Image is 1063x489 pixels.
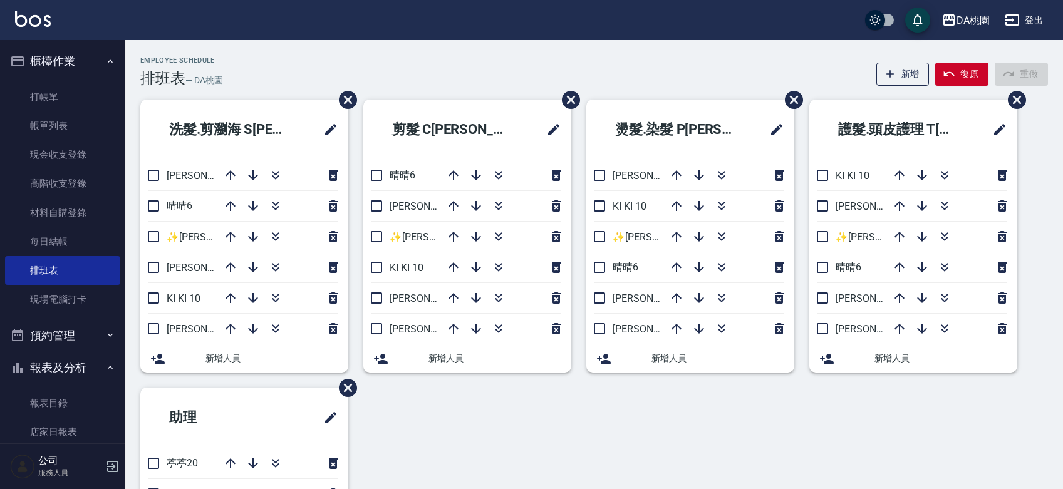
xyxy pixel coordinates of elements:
[613,292,693,304] span: [PERSON_NAME]3
[38,467,102,478] p: 服務人員
[390,231,579,243] span: ✨[PERSON_NAME][PERSON_NAME] ✨16
[5,227,120,256] a: 每日結帳
[38,455,102,467] h5: 公司
[836,261,861,273] span: 晴晴6
[390,169,415,181] span: 晴晴6
[5,169,120,198] a: 高階收支登錄
[150,107,307,152] h2: 洗髮.剪瀏海 S[PERSON_NAME]
[329,81,359,118] span: 刪除班表
[185,74,223,87] h6: — DA桃園
[329,369,359,406] span: 刪除班表
[836,292,916,304] span: [PERSON_NAME]8
[5,83,120,111] a: 打帳單
[140,69,185,87] h3: 排班表
[167,262,247,274] span: [PERSON_NAME]3
[836,170,869,182] span: KI KI 10
[167,170,247,182] span: [PERSON_NAME]8
[613,170,693,182] span: [PERSON_NAME]8
[428,352,561,365] span: 新增人員
[5,285,120,314] a: 現場電腦打卡
[1000,9,1048,32] button: 登出
[5,418,120,446] a: 店家日報表
[167,323,247,335] span: [PERSON_NAME]5
[998,81,1028,118] span: 刪除班表
[5,351,120,384] button: 報表及分析
[5,140,120,169] a: 現金收支登錄
[167,457,198,469] span: 葶葶20
[836,200,916,212] span: [PERSON_NAME]3
[363,344,571,373] div: 新增人員
[876,63,930,86] button: 新增
[596,107,753,152] h2: 燙髮.染髮 P[PERSON_NAME]
[809,344,1017,373] div: 新增人員
[140,56,223,64] h2: Employee Schedule
[373,107,530,152] h2: 剪髮 C[PERSON_NAME]
[5,319,120,352] button: 預約管理
[552,81,582,118] span: 刪除班表
[15,11,51,27] img: Logo
[5,389,120,418] a: 報表目錄
[836,231,1025,243] span: ✨[PERSON_NAME][PERSON_NAME] ✨16
[651,352,784,365] span: 新增人員
[5,198,120,227] a: 材料自購登錄
[762,115,784,145] span: 修改班表的標題
[205,352,338,365] span: 新增人員
[5,45,120,78] button: 櫃檯作業
[613,323,693,335] span: [PERSON_NAME]5
[586,344,794,373] div: 新增人員
[316,403,338,433] span: 修改班表的標題
[775,81,805,118] span: 刪除班表
[836,323,916,335] span: [PERSON_NAME]5
[957,13,990,28] div: DA桃園
[613,231,802,243] span: ✨[PERSON_NAME][PERSON_NAME] ✨16
[613,261,638,273] span: 晴晴6
[10,454,35,479] img: Person
[936,8,995,33] button: DA桃園
[316,115,338,145] span: 修改班表的標題
[167,231,356,243] span: ✨[PERSON_NAME][PERSON_NAME] ✨16
[390,262,423,274] span: KI KI 10
[5,256,120,285] a: 排班表
[167,200,192,212] span: 晴晴6
[935,63,988,86] button: 復原
[167,292,200,304] span: KI KI 10
[819,107,976,152] h2: 護髮.頭皮護理 T[PERSON_NAME]
[390,292,470,304] span: [PERSON_NAME]3
[140,344,348,373] div: 新增人員
[874,352,1007,365] span: 新增人員
[985,115,1007,145] span: 修改班表的標題
[390,323,470,335] span: [PERSON_NAME]8
[5,111,120,140] a: 帳單列表
[390,200,470,212] span: [PERSON_NAME]5
[150,395,266,440] h2: 助理
[613,200,646,212] span: KI KI 10
[905,8,930,33] button: save
[539,115,561,145] span: 修改班表的標題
